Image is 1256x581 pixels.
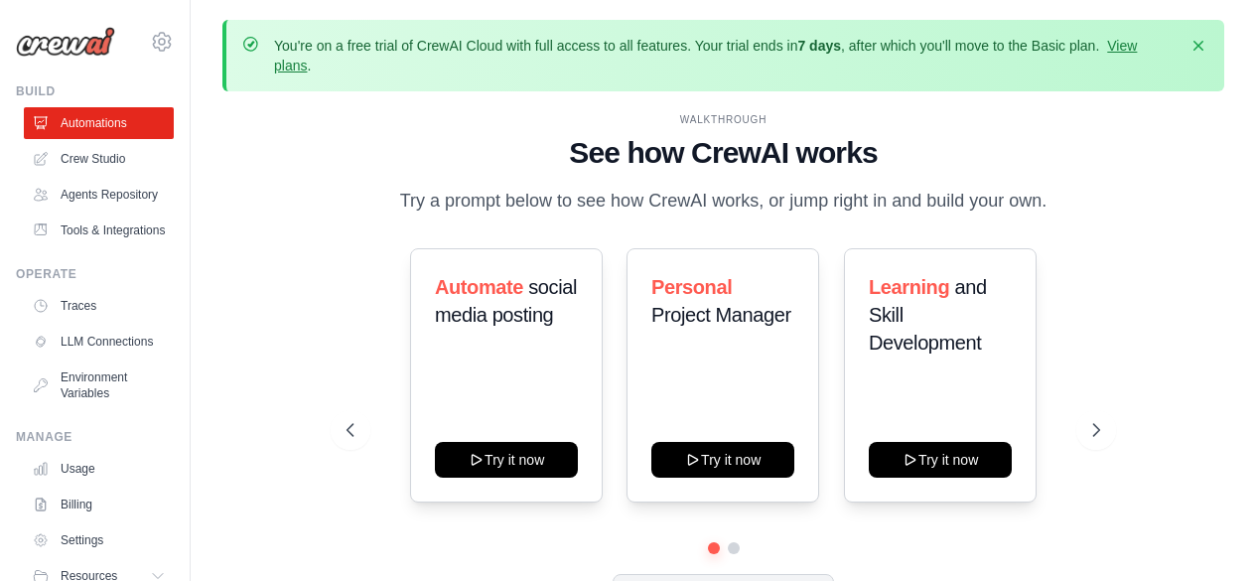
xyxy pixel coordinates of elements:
button: Try it now [651,442,794,478]
span: Learning [869,276,949,298]
div: Build [16,83,174,99]
div: WALKTHROUGH [347,112,1100,127]
a: Tools & Integrations [24,215,174,246]
span: Automate [435,276,523,298]
iframe: Chat Widget [1157,486,1256,581]
a: Settings [24,524,174,556]
button: Try it now [435,442,578,478]
a: Traces [24,290,174,322]
div: Operate [16,266,174,282]
a: Automations [24,107,174,139]
span: Personal [651,276,732,298]
p: Try a prompt below to see how CrewAI works, or jump right in and build your own. [390,187,1057,216]
a: Crew Studio [24,143,174,175]
strong: 7 days [797,38,841,54]
span: and Skill Development [869,276,987,354]
a: Usage [24,453,174,485]
img: Logo [16,27,115,57]
span: Project Manager [651,304,791,326]
div: Manage [16,429,174,445]
button: Try it now [869,442,1012,478]
a: Agents Repository [24,179,174,211]
a: Environment Variables [24,362,174,409]
h1: See how CrewAI works [347,135,1100,171]
span: social media posting [435,276,577,326]
p: You're on a free trial of CrewAI Cloud with full access to all features. Your trial ends in , aft... [274,36,1177,75]
a: Billing [24,489,174,520]
a: LLM Connections [24,326,174,358]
